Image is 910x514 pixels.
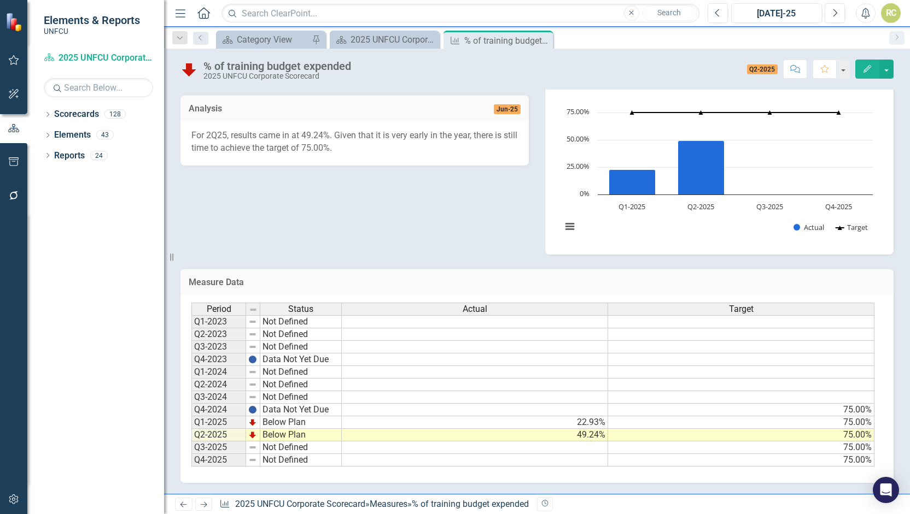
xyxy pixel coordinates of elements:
[191,404,246,416] td: Q4-2024
[248,456,257,464] img: 8DAGhfEEPCf229AAAAAElFTkSuQmCC
[54,129,91,141] a: Elements
[248,418,257,427] img: TnMDeAgwAPMxUmUi88jYAAAAAElFTkSuQmCC
[191,328,246,341] td: Q2-2023
[191,416,246,429] td: Q1-2025
[260,454,342,466] td: Not Defined
[260,391,342,404] td: Not Defined
[260,379,342,391] td: Not Defined
[235,499,365,509] a: 2025 UNFCU Corporate Scorecard
[794,222,824,232] button: Show Actual
[825,202,852,211] text: Q4-2025
[699,110,703,115] path: Q2-2025, 75. Target.
[249,305,258,314] img: 8DAGhfEEPCf229AAAAAElFTkSuQmCC
[219,498,529,511] div: » »
[248,330,257,339] img: 8DAGhfEEPCf229AAAAAElFTkSuQmCC
[687,202,714,211] text: Q2-2025
[203,60,351,72] div: % of training budget expended
[370,499,407,509] a: Measures
[351,33,436,46] div: 2025 UNFCU Corporate Balanced Scorecard
[191,441,246,454] td: Q3-2025
[260,341,342,353] td: Not Defined
[104,110,126,119] div: 128
[96,131,114,140] div: 43
[90,151,108,160] div: 24
[191,429,246,441] td: Q2-2025
[756,202,783,211] text: Q3-2025
[562,219,577,234] button: View chart menu, Chart
[260,328,342,341] td: Not Defined
[463,304,487,314] span: Actual
[567,134,590,144] text: 50.00%
[342,416,608,429] td: 22.93%
[191,315,246,328] td: Q1-2023
[642,5,697,21] button: Search
[44,27,140,36] small: UNFCU
[657,8,681,17] span: Search
[837,110,841,115] path: Q4-2025, 75. Target.
[248,355,257,364] img: BgCOk07PiH71IgAAAABJRU5ErkJggg==
[567,161,590,171] text: 25.00%
[768,110,772,115] path: Q3-2025, 75. Target.
[836,222,868,232] button: Show Target
[873,477,899,503] div: Open Intercom Messenger
[248,380,257,389] img: 8DAGhfEEPCf229AAAAAElFTkSuQmCC
[191,366,246,379] td: Q1-2024
[221,4,699,23] input: Search ClearPoint...
[288,304,313,314] span: Status
[54,150,85,162] a: Reports
[44,14,140,27] span: Elements & Reports
[44,52,153,64] a: 2025 UNFCU Corporate Scorecard
[189,104,374,114] h3: Analysis
[729,304,754,314] span: Target
[180,61,198,78] img: Below Plan
[881,3,901,23] button: RC
[44,78,153,97] input: Search Below...
[608,441,874,454] td: 75.00%
[630,110,841,115] g: Target, series 2 of 2. Line with 4 data points.
[580,188,590,198] text: 0%
[5,13,25,32] img: ClearPoint Strategy
[567,107,590,116] text: 75.00%
[207,304,231,314] span: Period
[260,416,342,429] td: Below Plan
[260,315,342,328] td: Not Defined
[260,441,342,454] td: Not Defined
[735,7,818,20] div: [DATE]-25
[248,317,257,326] img: 8DAGhfEEPCf229AAAAAElFTkSuQmCC
[619,202,645,211] text: Q1-2025
[342,429,608,441] td: 49.24%
[260,353,342,366] td: Data Not Yet Due
[191,129,518,155] p: For 2Q25, results came in at 49.24%. Given that it is very early in the year, there is still time...
[248,393,257,401] img: 8DAGhfEEPCf229AAAAAElFTkSuQmCC
[248,443,257,452] img: 8DAGhfEEPCf229AAAAAElFTkSuQmCC
[191,353,246,366] td: Q4-2023
[332,33,436,46] a: 2025 UNFCU Corporate Balanced Scorecard
[464,34,550,48] div: % of training budget expended
[248,430,257,439] img: TnMDeAgwAPMxUmUi88jYAAAAAElFTkSuQmCC
[608,416,874,429] td: 75.00%
[191,454,246,466] td: Q4-2025
[191,391,246,404] td: Q3-2024
[412,499,529,509] div: % of training budget expended
[191,341,246,353] td: Q3-2023
[260,429,342,441] td: Below Plan
[248,368,257,376] img: 8DAGhfEEPCf229AAAAAElFTkSuQmCC
[191,379,246,391] td: Q2-2024
[237,33,309,46] div: Category View
[608,454,874,466] td: 75.00%
[678,140,725,194] path: Q2-2025, 49.24. Actual.
[556,80,878,244] svg: Interactive chart
[556,80,883,244] div: Chart. Highcharts interactive chart.
[260,366,342,379] td: Not Defined
[747,64,778,74] span: Q2-2025
[219,33,309,46] a: Category View
[189,277,885,287] h3: Measure Data
[54,108,99,121] a: Scorecards
[248,342,257,351] img: 8DAGhfEEPCf229AAAAAElFTkSuQmCC
[203,72,351,80] div: 2025 UNFCU Corporate Scorecard
[248,405,257,414] img: BgCOk07PiH71IgAAAABJRU5ErkJggg==
[260,404,342,416] td: Data Not Yet Due
[608,404,874,416] td: 75.00%
[608,429,874,441] td: 75.00%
